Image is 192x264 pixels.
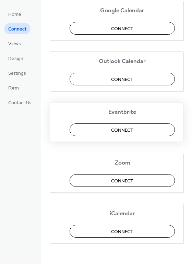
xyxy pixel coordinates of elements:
[70,22,175,35] button: Connect
[4,8,25,20] a: Home
[70,109,175,116] span: Eventbrite
[70,159,175,167] span: Zoom
[70,7,175,14] span: Google Calendar
[111,228,133,236] span: Connect
[8,26,26,33] span: Connect
[111,76,133,83] span: Connect
[8,70,26,77] span: Settings
[8,40,21,48] span: Views
[70,123,175,136] button: Connect
[4,82,23,93] a: Form
[70,73,175,85] button: Connect
[70,58,175,65] span: Outlook Calendar
[4,67,30,79] a: Settings
[8,99,32,107] span: Contact Us
[70,210,175,217] span: iCalendar
[111,25,133,33] span: Connect
[4,52,27,64] a: Design
[4,97,36,108] a: Contact Us
[8,85,19,92] span: Form
[4,38,25,49] a: Views
[8,55,23,62] span: Design
[70,225,175,238] button: Connect
[111,178,133,185] span: Connect
[8,11,21,18] span: Home
[111,127,133,134] span: Connect
[70,174,175,187] button: Connect
[4,23,31,34] a: Connect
